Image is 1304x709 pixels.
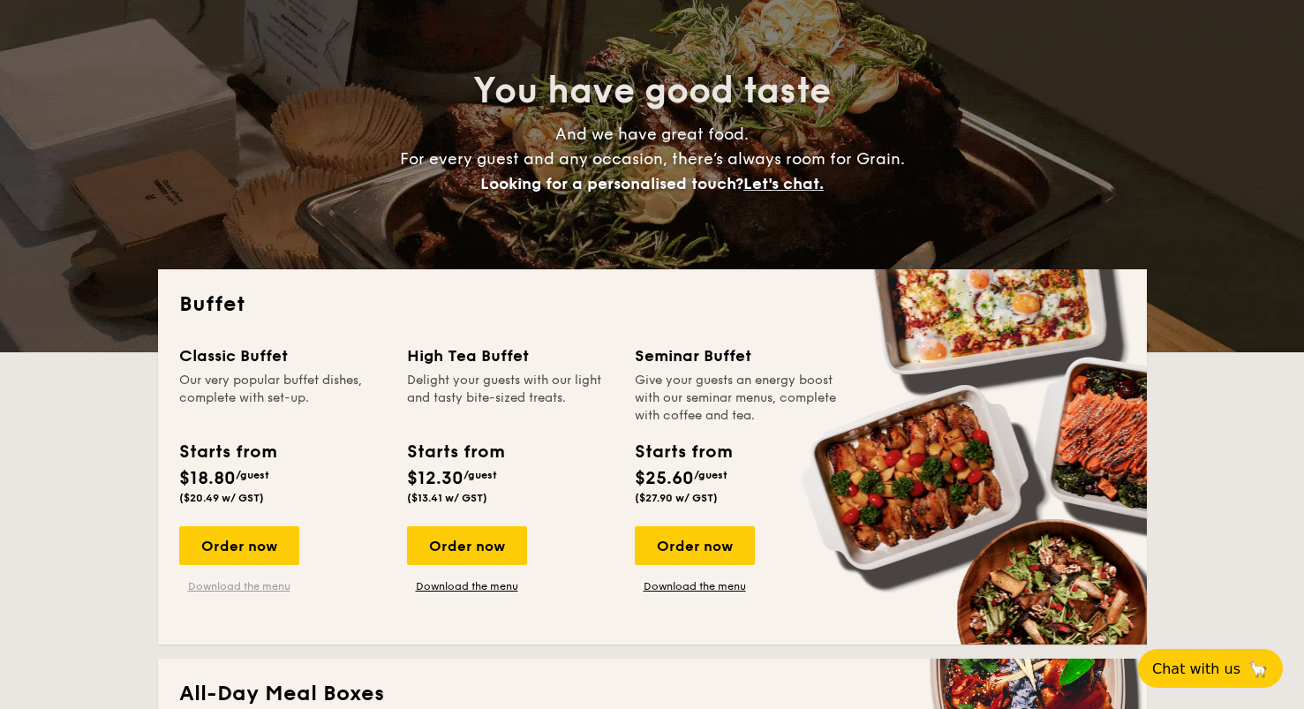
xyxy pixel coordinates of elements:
[635,343,841,368] div: Seminar Buffet
[1152,660,1240,677] span: Chat with us
[635,439,731,465] div: Starts from
[407,526,527,565] div: Order now
[480,174,743,193] span: Looking for a personalised touch?
[464,469,497,481] span: /guest
[179,372,386,425] div: Our very popular buffet dishes, complete with set-up.
[635,579,755,593] a: Download the menu
[407,492,487,504] span: ($13.41 w/ GST)
[694,469,727,481] span: /guest
[743,174,824,193] span: Let's chat.
[407,343,614,368] div: High Tea Buffet
[179,290,1126,319] h2: Buffet
[635,372,841,425] div: Give your guests an energy boost with our seminar menus, complete with coffee and tea.
[635,492,718,504] span: ($27.90 w/ GST)
[179,579,299,593] a: Download the menu
[179,343,386,368] div: Classic Buffet
[179,468,236,489] span: $18.80
[179,526,299,565] div: Order now
[407,439,503,465] div: Starts from
[407,372,614,425] div: Delight your guests with our light and tasty bite-sized treats.
[407,468,464,489] span: $12.30
[635,526,755,565] div: Order now
[635,468,694,489] span: $25.60
[400,124,905,193] span: And we have great food. For every guest and any occasion, there’s always room for Grain.
[179,492,264,504] span: ($20.49 w/ GST)
[407,579,527,593] a: Download the menu
[1138,649,1283,688] button: Chat with us🦙
[179,680,1126,708] h2: All-Day Meal Boxes
[236,469,269,481] span: /guest
[1247,659,1269,679] span: 🦙
[473,70,831,112] span: You have good taste
[179,439,275,465] div: Starts from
